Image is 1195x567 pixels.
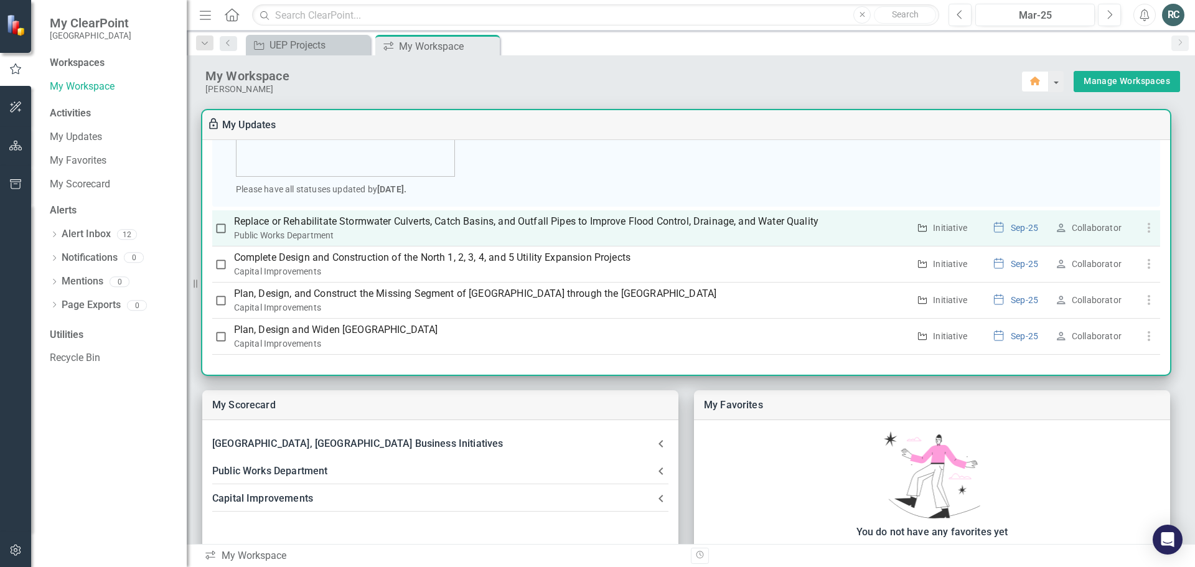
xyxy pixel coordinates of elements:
[980,8,1090,23] div: Mar-25
[1074,71,1180,92] div: split button
[1072,330,1122,342] div: Collaborator
[205,68,1021,84] div: My Workspace
[6,14,28,36] img: ClearPoint Strategy
[202,485,678,512] div: Capital Improvements
[234,229,909,241] div: Public Works Department
[117,229,137,240] div: 12
[1011,294,1038,306] div: Sep-25
[110,276,129,287] div: 0
[50,328,174,342] div: Utilities
[205,84,1021,95] div: [PERSON_NAME]
[50,130,174,144] a: My Updates
[62,298,121,312] a: Page Exports
[704,399,763,411] a: My Favorites
[1162,4,1184,26] button: RC
[1072,222,1122,234] div: Collaborator
[222,119,276,131] a: My Updates
[249,37,367,53] a: UEP Projects
[204,549,682,563] div: My Workspace
[234,214,909,229] p: Replace or Rehabilitate Stormwater Culverts, Catch Basins, and Outfall Pipes to Improve Flood Con...
[62,251,118,265] a: Notifications
[1072,294,1122,306] div: Collaborator
[252,4,939,26] input: Search ClearPoint...
[1011,330,1038,342] div: Sep-25
[933,222,967,234] div: Initiative
[234,301,909,314] div: Capital Improvements
[212,462,654,480] div: Public Works Department
[50,204,174,218] div: Alerts
[1084,73,1170,89] a: Manage Workspaces
[234,337,909,350] div: Capital Improvements
[1011,258,1038,270] div: Sep-25
[50,351,174,365] a: Recycle Bin
[124,253,144,263] div: 0
[1011,222,1038,234] div: Sep-25
[50,80,174,94] a: My Workspace
[212,435,654,452] div: [GEOGRAPHIC_DATA], [GEOGRAPHIC_DATA] Business Initiatives
[50,106,174,121] div: Activities
[202,430,678,457] div: [GEOGRAPHIC_DATA], [GEOGRAPHIC_DATA] Business Initiatives
[62,274,103,289] a: Mentions
[234,265,909,278] div: Capital Improvements
[269,37,367,53] div: UEP Projects
[62,227,111,241] a: Alert Inbox
[212,399,276,411] a: My Scorecard
[700,543,1164,558] div: Favorited reports or detail pages will show up here.
[50,154,174,168] a: My Favorites
[50,177,174,192] a: My Scorecard
[236,183,1155,195] p: Please have all statuses updated by
[234,286,909,301] p: Plan, Design, and Construct the Missing Segment of [GEOGRAPHIC_DATA] through the [GEOGRAPHIC_DATA]
[892,9,919,19] span: Search
[975,4,1095,26] button: Mar-25
[212,490,654,507] div: Capital Improvements
[207,118,222,133] div: To enable drag & drop and resizing, please duplicate this workspace from “Manage Workspaces”
[933,330,967,342] div: Initiative
[234,250,909,265] p: Complete Design and Construction of the North 1, 2, 3, 4, and 5 Utility Expansion Projects
[399,39,497,54] div: My Workspace
[50,16,131,30] span: My ClearPoint
[202,457,678,485] div: Public Works Department
[933,294,967,306] div: Initiative
[874,6,936,24] button: Search
[700,523,1164,541] div: You do not have any favorites yet
[50,30,131,40] small: [GEOGRAPHIC_DATA]
[933,258,967,270] div: Initiative
[377,184,406,194] strong: [DATE].
[234,322,909,337] p: Plan, Design and Widen [GEOGRAPHIC_DATA]
[50,56,105,70] div: Workspaces
[1072,258,1122,270] div: Collaborator
[1074,71,1180,92] button: Manage Workspaces
[127,300,147,311] div: 0
[1153,525,1183,555] div: Open Intercom Messenger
